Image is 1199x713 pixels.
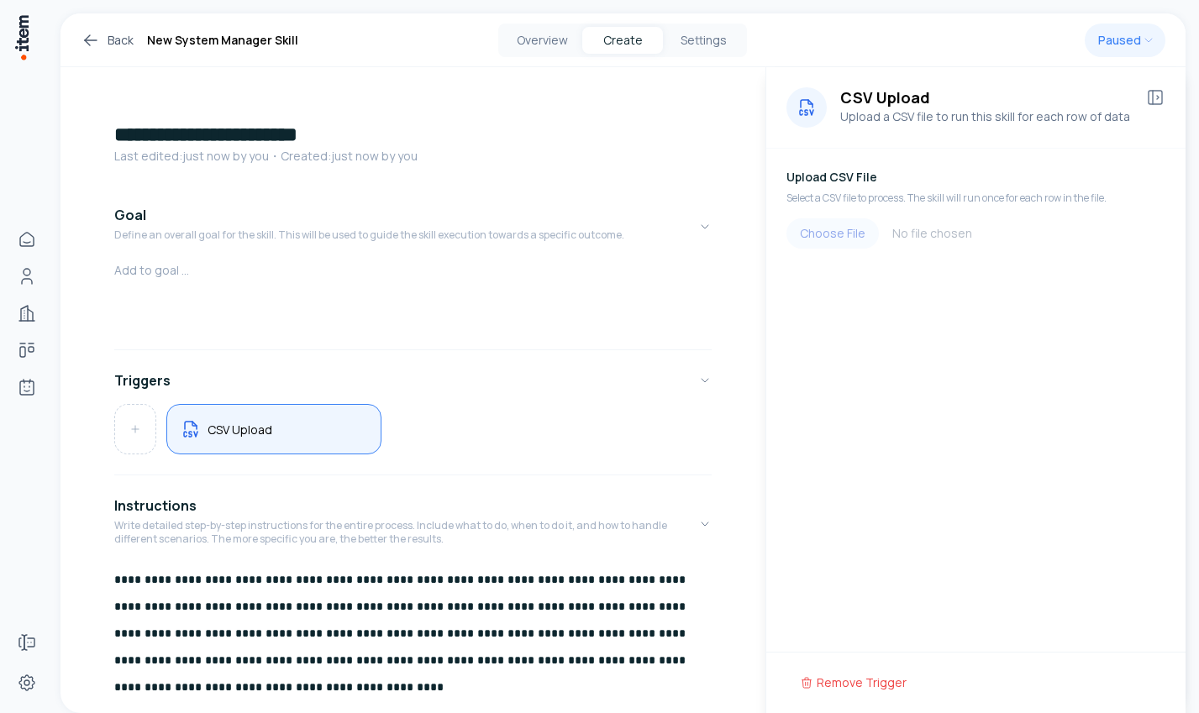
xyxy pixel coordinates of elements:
[114,357,712,404] button: Triggers
[786,666,920,700] button: Remove Trigger
[663,27,744,54] button: Settings
[114,495,197,516] h4: Instructions
[10,370,44,404] a: Agents
[10,333,44,367] a: Deals
[147,30,298,50] h1: New System Manager Skill
[208,422,272,438] h5: CSV Upload
[786,169,1165,185] h5: Upload CSV File
[10,260,44,293] a: People
[10,626,44,659] a: Forms
[10,666,44,700] a: Settings
[114,228,624,242] p: Define an overall goal for the skill. This will be used to guide the skill execution towards a sp...
[114,205,146,225] h4: Goal
[786,191,1165,205] p: Select a CSV file to process. The skill will run once for each row in the file.
[840,87,1132,107] h3: CSV Upload
[114,482,712,566] button: InstructionsWrite detailed step-by-step instructions for the entire process. Include what to do, ...
[10,296,44,330] a: Companies
[114,148,712,165] p: Last edited: just now by you ・Created: just now by you
[114,191,712,262] button: GoalDefine an overall goal for the skill. This will be used to guide the skill execution towards ...
[81,30,134,50] a: Back
[582,27,663,54] button: Create
[114,262,712,343] div: GoalDefine an overall goal for the skill. This will be used to guide the skill execution towards ...
[10,223,44,256] a: Home
[114,370,171,391] h4: Triggers
[502,27,582,54] button: Overview
[114,404,712,468] div: Triggers
[114,519,698,546] p: Write detailed step-by-step instructions for the entire process. Include what to do, when to do i...
[840,107,1132,126] p: Upload a CSV file to run this skill for each row of data
[13,13,30,61] img: Item Brain Logo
